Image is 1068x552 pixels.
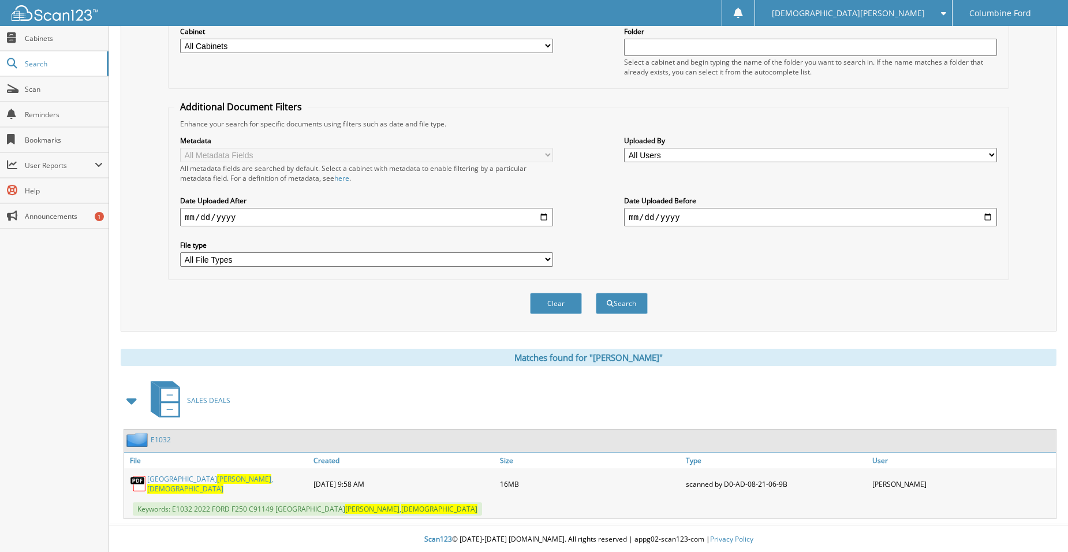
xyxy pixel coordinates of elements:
div: [DATE] 9:58 AM [311,471,497,497]
label: Uploaded By [624,136,997,146]
span: [PERSON_NAME] [217,474,271,484]
span: Announcements [25,211,103,221]
label: File type [180,240,553,250]
button: Search [596,293,648,314]
a: [GEOGRAPHIC_DATA][PERSON_NAME],[DEMOGRAPHIC_DATA] [147,474,308,494]
div: scanned by D0-AD-08-21-06-9B [683,471,869,497]
a: User [869,453,1056,468]
span: User Reports [25,161,95,170]
div: All metadata fields are searched by default. Select a cabinet with metadata to enable filtering b... [180,163,553,183]
a: Privacy Policy [710,534,753,544]
span: SALES DEALS [187,396,230,405]
a: E1032 [151,435,171,445]
label: Date Uploaded After [180,196,553,206]
span: Scan123 [424,534,452,544]
span: [DEMOGRAPHIC_DATA][PERSON_NAME] [772,10,925,17]
img: folder2.png [126,432,151,447]
legend: Additional Document Filters [174,100,308,113]
span: Reminders [25,110,103,120]
label: Metadata [180,136,553,146]
input: start [180,208,553,226]
span: [PERSON_NAME] [345,504,399,514]
span: Columbine Ford [969,10,1031,17]
div: 16MB [497,471,684,497]
div: 1 [95,212,104,221]
img: scan123-logo-white.svg [12,5,98,21]
span: Help [25,186,103,196]
span: Keywords: E1032 2022 FORD F250 C91149 [GEOGRAPHIC_DATA] , [133,502,482,516]
div: Matches found for "[PERSON_NAME]" [121,349,1056,366]
div: Select a cabinet and begin typing the name of the folder you want to search in. If the name match... [624,57,997,77]
span: Search [25,59,101,69]
a: Size [497,453,684,468]
input: end [624,208,997,226]
span: [DEMOGRAPHIC_DATA] [401,504,477,514]
a: SALES DEALS [144,378,230,423]
label: Date Uploaded Before [624,196,997,206]
a: Type [683,453,869,468]
button: Clear [530,293,582,314]
a: Created [311,453,497,468]
span: Cabinets [25,33,103,43]
label: Folder [624,27,997,36]
span: Scan [25,84,103,94]
img: PDF.png [130,475,147,493]
label: Cabinet [180,27,553,36]
span: [DEMOGRAPHIC_DATA] [147,484,223,494]
div: Enhance your search for specific documents using filters such as date and file type. [174,119,1003,129]
span: Bookmarks [25,135,103,145]
div: [PERSON_NAME] [869,471,1056,497]
a: File [124,453,311,468]
a: here [334,173,349,183]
